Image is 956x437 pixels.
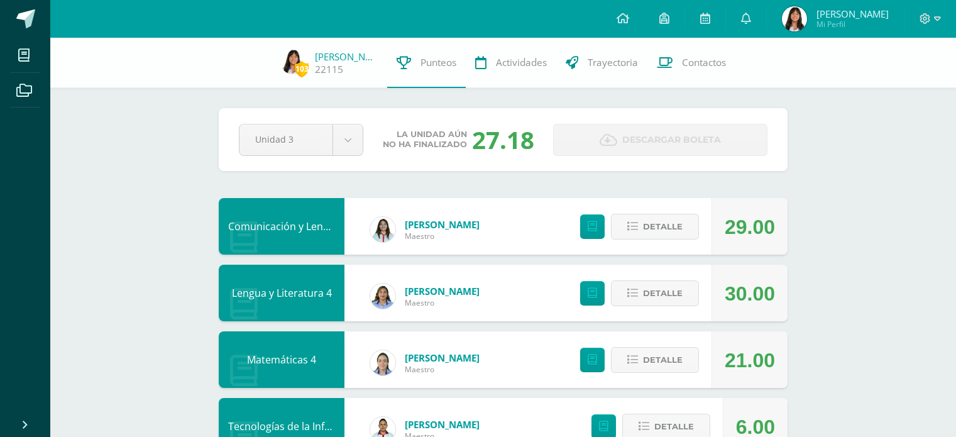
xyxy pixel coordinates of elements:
[405,364,480,375] span: Maestro
[405,418,480,431] a: [PERSON_NAME]
[405,231,480,241] span: Maestro
[496,56,547,69] span: Actividades
[383,130,467,150] span: La unidad aún no ha finalizado
[682,56,726,69] span: Contactos
[370,350,395,375] img: 564a5008c949b7a933dbd60b14cd9c11.png
[611,214,699,240] button: Detalle
[405,218,480,231] a: [PERSON_NAME]
[782,6,807,31] img: a9adc8cf25576a4c2f86dfb46b4b811b.png
[405,297,480,308] span: Maestro
[725,265,775,322] div: 30.00
[622,124,721,155] span: Descargar boleta
[611,347,699,373] button: Detalle
[647,38,735,88] a: Contactos
[315,63,343,76] a: 22115
[472,123,534,156] div: 27.18
[611,280,699,306] button: Detalle
[219,198,344,255] div: Comunicación y Lenguaje L3, Inglés 4
[405,351,480,364] a: [PERSON_NAME]
[315,50,378,63] a: [PERSON_NAME]
[556,38,647,88] a: Trayectoria
[219,331,344,388] div: Matemáticas 4
[255,124,317,154] span: Unidad 3
[725,332,775,389] div: 21.00
[816,8,889,20] span: [PERSON_NAME]
[370,217,395,242] img: 55024ff72ee8ba09548f59c7b94bba71.png
[588,56,638,69] span: Trayectoria
[370,284,395,309] img: d5f85972cab0d57661bd544f50574cc9.png
[420,56,456,69] span: Punteos
[280,49,305,74] img: a9adc8cf25576a4c2f86dfb46b4b811b.png
[295,61,309,77] span: 103
[816,19,889,30] span: Mi Perfil
[405,285,480,297] a: [PERSON_NAME]
[387,38,466,88] a: Punteos
[219,265,344,321] div: Lengua y Literatura 4
[643,282,683,305] span: Detalle
[643,348,683,372] span: Detalle
[466,38,556,88] a: Actividades
[643,215,683,238] span: Detalle
[725,199,775,255] div: 29.00
[239,124,363,155] a: Unidad 3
